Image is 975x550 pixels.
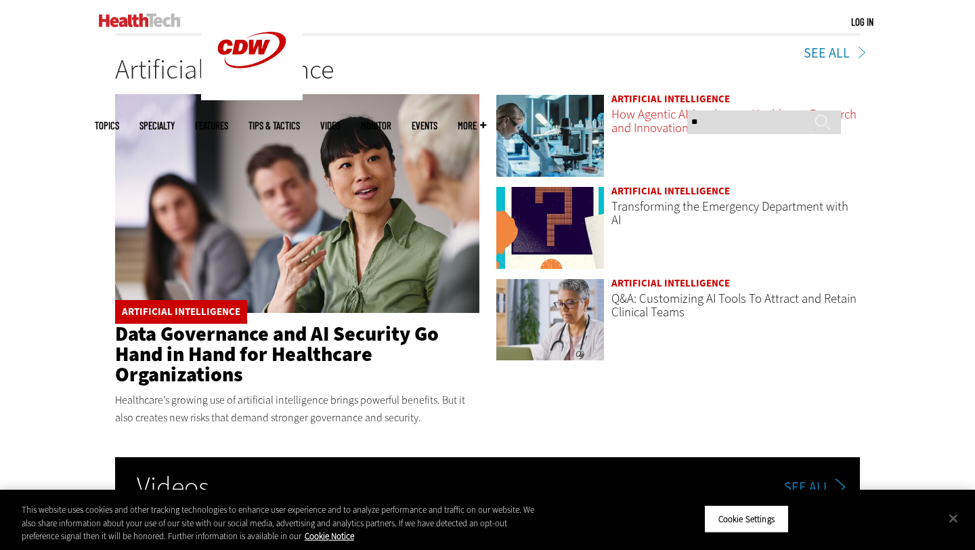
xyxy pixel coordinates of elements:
a: Log in [851,16,873,28]
img: Home [99,14,181,27]
span: Topics [95,121,119,131]
span: See All [784,480,830,494]
a: Transforming the Emergency Department with AI [611,198,848,228]
img: woman discusses data governance [115,94,479,313]
button: Close [938,503,968,533]
a: Artificial Intelligence [611,184,730,198]
a: MonITor [361,121,391,131]
a: Tips & Tactics [248,121,300,131]
h3: Videos [115,457,231,517]
a: Artificial Intelligence [611,276,730,290]
a: How Agentic AI Accelerates Healthcare Research and Innovation [611,106,857,136]
button: Cookie Settings [704,505,789,533]
div: This website uses cookies and other tracking technologies to enhance user experience and to analy... [22,503,536,543]
a: doctor on laptop [496,278,605,364]
a: Data Governance and AI Security Go Hand in Hand for Healthcare Organizations [115,320,439,388]
img: illustration of question mark [496,186,605,270]
a: Features [195,121,228,131]
img: scientist looks through microscope in lab [496,94,605,177]
span: Specialty [139,121,175,131]
a: Events [412,121,437,131]
div: User menu [851,15,873,29]
a: See All [784,478,857,496]
a: Artificial Intelligence [122,305,240,318]
span: More [458,121,486,131]
a: Video [320,121,341,131]
a: More information about your privacy [305,530,354,542]
a: scientist looks through microscope in lab [496,94,605,179]
a: illustration of question mark [496,186,605,272]
p: Healthcare’s growing use of artificial intelligence brings powerful benefits. But it also creates... [115,392,479,426]
img: doctor on laptop [496,278,605,362]
a: CDW [201,89,303,104]
a: Q&A: Customizing AI Tools To Attract and Retain Clinical Teams [611,290,857,320]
